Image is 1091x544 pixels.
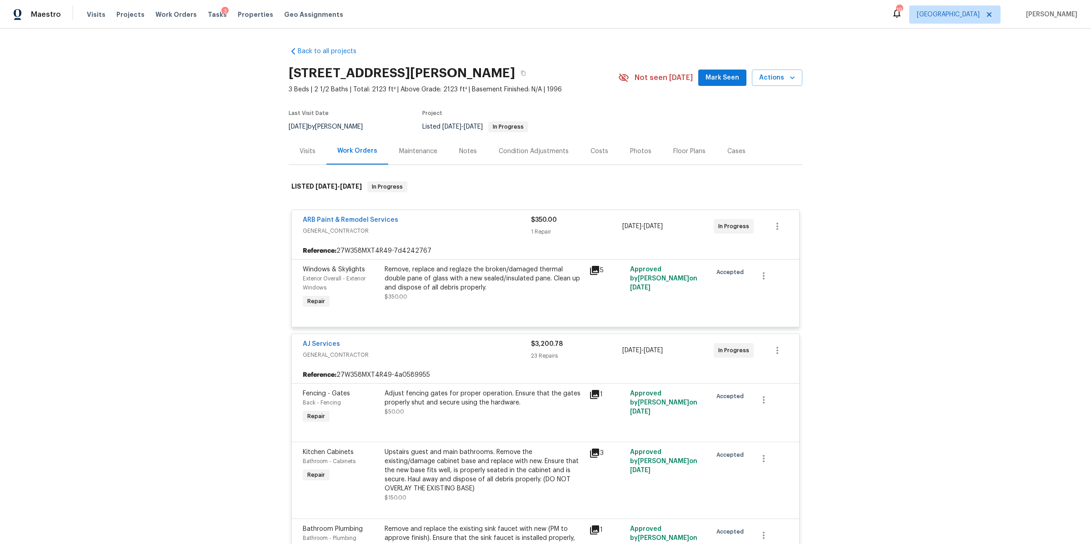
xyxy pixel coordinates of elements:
span: [PERSON_NAME] [1022,10,1077,19]
div: Maintenance [399,147,437,156]
div: 3 [589,448,625,459]
div: 27W358MXT4R49-4a0589955 [292,367,799,383]
span: In Progress [368,182,406,191]
span: $50.00 [385,409,404,414]
span: Listed [422,124,528,130]
span: Repair [304,470,329,479]
div: Work Orders [337,146,377,155]
span: [DATE] [464,124,483,130]
div: 19 [896,5,902,15]
div: Cases [727,147,746,156]
span: GENERAL_CONTRACTOR [303,226,531,235]
span: [DATE] [644,347,663,354]
span: Visits [87,10,105,19]
span: Approved by [PERSON_NAME] on [630,449,697,474]
span: [DATE] [315,183,337,190]
span: Repair [304,412,329,421]
span: Properties [238,10,273,19]
div: Remove, replace and reglaze the broken/damaged thermal double pane of glass with a new sealed/ins... [385,265,584,292]
a: Back to all projects [289,47,376,56]
span: [GEOGRAPHIC_DATA] [917,10,980,19]
div: Upstairs guest and main bathrooms. Remove the existing/damage cabinet base and replace with new. ... [385,448,584,493]
span: Accepted [716,450,747,459]
span: - [622,346,663,355]
span: In Progress [718,222,753,231]
span: $150.00 [385,495,406,500]
div: 23 Repairs [531,351,622,360]
span: $350.00 [531,217,557,223]
span: Approved by [PERSON_NAME] on [630,266,697,291]
span: Fencing - Gates [303,390,350,397]
span: Back - Fencing [303,400,341,405]
span: Kitchen Cabinets [303,449,354,455]
span: [DATE] [340,183,362,190]
button: Mark Seen [698,70,746,86]
div: 5 [589,265,625,276]
span: Bathroom - Plumbing [303,535,356,541]
span: In Progress [718,346,753,355]
span: [DATE] [644,223,663,230]
div: LISTED [DATE]-[DATE]In Progress [289,172,802,201]
span: Mark Seen [706,72,739,84]
span: [DATE] [442,124,461,130]
a: ARB Paint & Remodel Services [303,217,398,223]
span: Windows & Skylights [303,266,365,273]
span: Bathroom Plumbing [303,526,363,532]
div: Costs [591,147,608,156]
div: Photos [630,147,651,156]
b: Reference: [303,246,336,255]
span: Tasks [208,11,227,18]
div: Condition Adjustments [499,147,569,156]
span: Actions [759,72,795,84]
span: Project [422,110,442,116]
span: - [622,222,663,231]
span: Maestro [31,10,61,19]
span: Approved by [PERSON_NAME] on [630,390,697,415]
div: Adjust fencing gates for proper operation. Ensure that the gates properly shut and secure using t... [385,389,584,407]
span: Work Orders [155,10,197,19]
span: In Progress [489,124,527,130]
span: [DATE] [622,347,641,354]
h6: LISTED [291,181,362,192]
span: [DATE] [630,467,651,474]
span: Exterior Overall - Exterior Windows [303,276,365,290]
span: Repair [304,297,329,306]
span: [DATE] [289,124,308,130]
div: Visits [300,147,315,156]
span: - [315,183,362,190]
span: Last Visit Date [289,110,329,116]
div: 3 [221,7,229,16]
h2: [STREET_ADDRESS][PERSON_NAME] [289,69,515,78]
span: Geo Assignments [284,10,343,19]
button: Actions [752,70,802,86]
b: Reference: [303,370,336,379]
div: 1 [589,524,625,535]
span: [DATE] [630,284,651,291]
span: $350.00 [385,294,407,299]
div: Notes [459,147,477,156]
span: GENERAL_CONTRACTOR [303,350,531,359]
a: AJ Services [303,341,340,347]
button: Copy Address [515,65,531,81]
span: Projects [116,10,145,19]
span: Accepted [716,268,747,277]
div: 1 Repair [531,227,622,236]
span: [DATE] [630,409,651,415]
span: Accepted [716,392,747,401]
span: 3 Beds | 2 1/2 Baths | Total: 2123 ft² | Above Grade: 2123 ft² | Basement Finished: N/A | 1996 [289,85,618,94]
div: by [PERSON_NAME] [289,121,374,132]
span: Not seen [DATE] [635,73,693,82]
span: Accepted [716,527,747,536]
div: 1 [589,389,625,400]
span: Bathroom - Cabinets [303,459,355,464]
div: Floor Plans [673,147,706,156]
span: - [442,124,483,130]
div: 27W358MXT4R49-7d4242767 [292,243,799,259]
span: [DATE] [622,223,641,230]
span: $3,200.78 [531,341,563,347]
